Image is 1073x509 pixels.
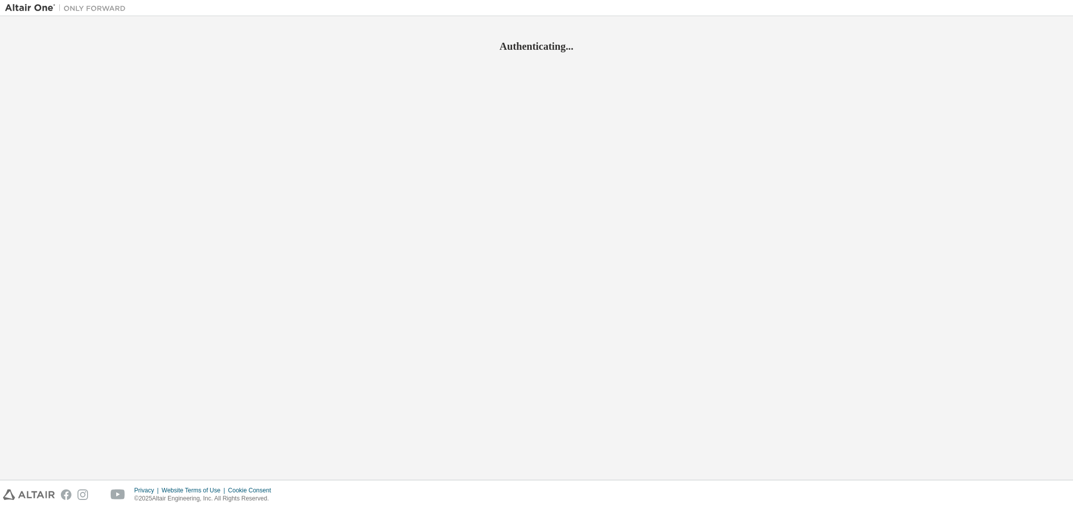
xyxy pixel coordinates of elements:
div: Privacy [134,486,161,494]
img: youtube.svg [111,489,125,500]
h2: Authenticating... [5,40,1068,53]
img: facebook.svg [61,489,71,500]
img: instagram.svg [77,489,88,500]
img: altair_logo.svg [3,489,55,500]
div: Cookie Consent [228,486,277,494]
img: Altair One [5,3,131,13]
p: © 2025 Altair Engineering, Inc. All Rights Reserved. [134,494,277,503]
div: Website Terms of Use [161,486,228,494]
